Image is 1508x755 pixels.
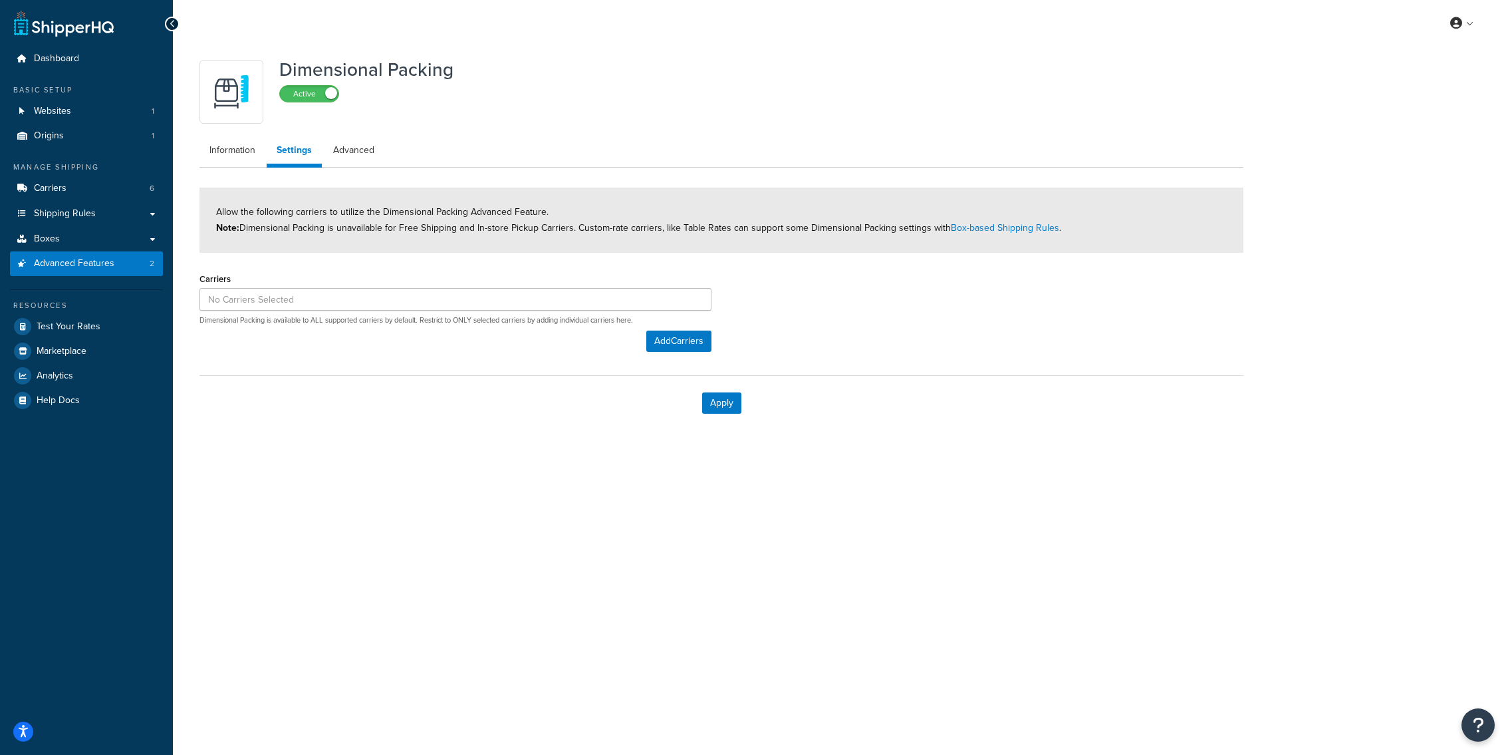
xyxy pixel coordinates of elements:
[323,137,384,164] a: Advanced
[37,395,80,406] span: Help Docs
[10,84,163,96] div: Basic Setup
[702,392,741,414] button: Apply
[279,60,453,80] h1: Dimensional Packing
[267,137,322,168] a: Settings
[10,176,163,201] li: Carriers
[34,233,60,245] span: Boxes
[34,258,114,269] span: Advanced Features
[34,183,66,194] span: Carriers
[150,183,154,194] span: 6
[10,99,163,124] li: Websites
[10,47,163,71] a: Dashboard
[10,315,163,339] a: Test Your Rates
[10,227,163,251] a: Boxes
[216,205,1061,235] span: Allow the following carriers to utilize the Dimensional Packing Advanced Feature. Dimensional Pac...
[10,300,163,311] div: Resources
[199,137,265,164] a: Information
[208,69,255,115] img: DTVBYsAAAAAASUVORK5CYII=
[199,288,711,311] input: No Carriers Selected
[34,53,79,65] span: Dashboard
[34,130,64,142] span: Origins
[37,321,100,333] span: Test Your Rates
[10,124,163,148] a: Origins1
[10,364,163,388] a: Analytics
[199,274,231,284] label: Carriers
[10,202,163,226] a: Shipping Rules
[280,86,338,102] label: Active
[199,315,711,325] p: Dimensional Packing is available to ALL supported carriers by default. Restrict to ONLY selected ...
[10,162,163,173] div: Manage Shipping
[150,258,154,269] span: 2
[152,106,154,117] span: 1
[10,251,163,276] li: Advanced Features
[34,106,71,117] span: Websites
[10,339,163,363] a: Marketplace
[10,388,163,412] a: Help Docs
[10,251,163,276] a: Advanced Features2
[152,130,154,142] span: 1
[646,331,711,352] button: AddCarriers
[10,124,163,148] li: Origins
[10,99,163,124] a: Websites1
[37,371,73,382] span: Analytics
[34,208,96,220] span: Shipping Rules
[951,221,1059,235] a: Box-based Shipping Rules
[1461,708,1495,742] button: Open Resource Center
[37,346,86,357] span: Marketplace
[10,176,163,201] a: Carriers6
[216,221,239,235] strong: Note:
